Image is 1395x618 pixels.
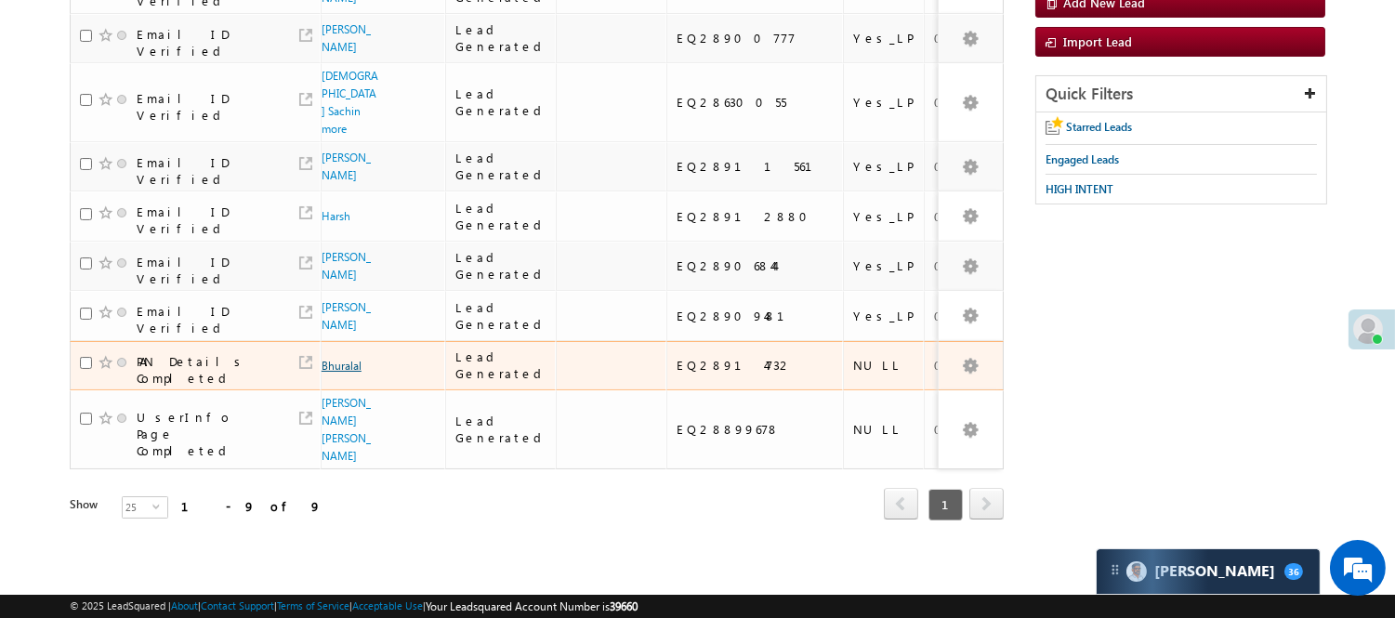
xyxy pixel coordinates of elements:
[677,308,835,324] div: EQ28909481
[1046,152,1119,166] span: Engaged Leads
[853,357,915,374] div: NULL
[677,421,835,438] div: EQ28899678
[1284,563,1303,580] span: 36
[322,69,378,136] a: [DEMOGRAPHIC_DATA] Sachin more
[181,495,322,517] div: 1 - 9 of 9
[853,30,915,46] div: Yes_LP
[137,409,276,459] div: UserInfo Page Completed
[137,303,276,336] div: Email ID Verified
[455,85,548,119] div: Lead Generated
[137,90,276,124] div: Email ID Verified
[934,257,990,274] div: 0
[455,249,548,283] div: Lead Generated
[934,94,990,111] div: 0
[137,154,276,188] div: Email ID Verified
[152,502,167,510] span: select
[137,254,276,287] div: Email ID Verified
[171,599,198,611] a: About
[853,208,915,225] div: Yes_LP
[322,250,371,282] a: [PERSON_NAME]
[137,353,276,387] div: PAN Details Completed
[969,488,1004,519] span: next
[426,599,638,613] span: Your Leadsquared Account Number is
[677,357,835,374] div: EQ28914732
[322,396,371,463] a: [PERSON_NAME] [PERSON_NAME]
[677,158,835,175] div: EQ28911561
[610,599,638,613] span: 39660
[934,308,990,324] div: 0
[884,490,918,519] a: prev
[137,26,276,59] div: Email ID Verified
[853,158,915,175] div: Yes_LP
[455,21,548,55] div: Lead Generated
[928,489,963,520] span: 1
[1063,33,1132,49] span: Import Lead
[884,488,918,519] span: prev
[1096,548,1321,595] div: carter-dragCarter[PERSON_NAME]36
[322,151,371,182] a: [PERSON_NAME]
[455,150,548,183] div: Lead Generated
[201,599,274,611] a: Contact Support
[277,599,349,611] a: Terms of Service
[322,209,350,223] a: Harsh
[677,257,835,274] div: EQ28906844
[1046,182,1113,196] span: HIGH INTENT
[969,490,1004,519] a: next
[455,348,548,382] div: Lead Generated
[853,308,915,324] div: Yes_LP
[322,359,362,373] a: Bhuralal
[352,599,423,611] a: Acceptable Use
[677,94,835,111] div: EQ28630055
[853,421,915,438] div: NULL
[455,413,548,446] div: Lead Generated
[677,30,835,46] div: EQ28900777
[934,208,990,225] div: 0
[1066,120,1132,134] span: Starred Leads
[934,357,990,374] div: 0
[934,421,990,438] div: 0
[455,299,548,333] div: Lead Generated
[853,94,915,111] div: Yes_LP
[1036,76,1326,112] div: Quick Filters
[677,208,835,225] div: EQ28912880
[322,22,371,54] a: [PERSON_NAME]
[322,300,371,332] a: [PERSON_NAME]
[934,30,990,46] div: 0
[137,204,276,237] div: Email ID Verified
[70,598,638,615] span: © 2025 LeadSquared | | | | |
[934,158,990,175] div: 0
[455,200,548,233] div: Lead Generated
[70,496,107,513] div: Show
[123,497,152,518] span: 25
[853,257,915,274] div: Yes_LP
